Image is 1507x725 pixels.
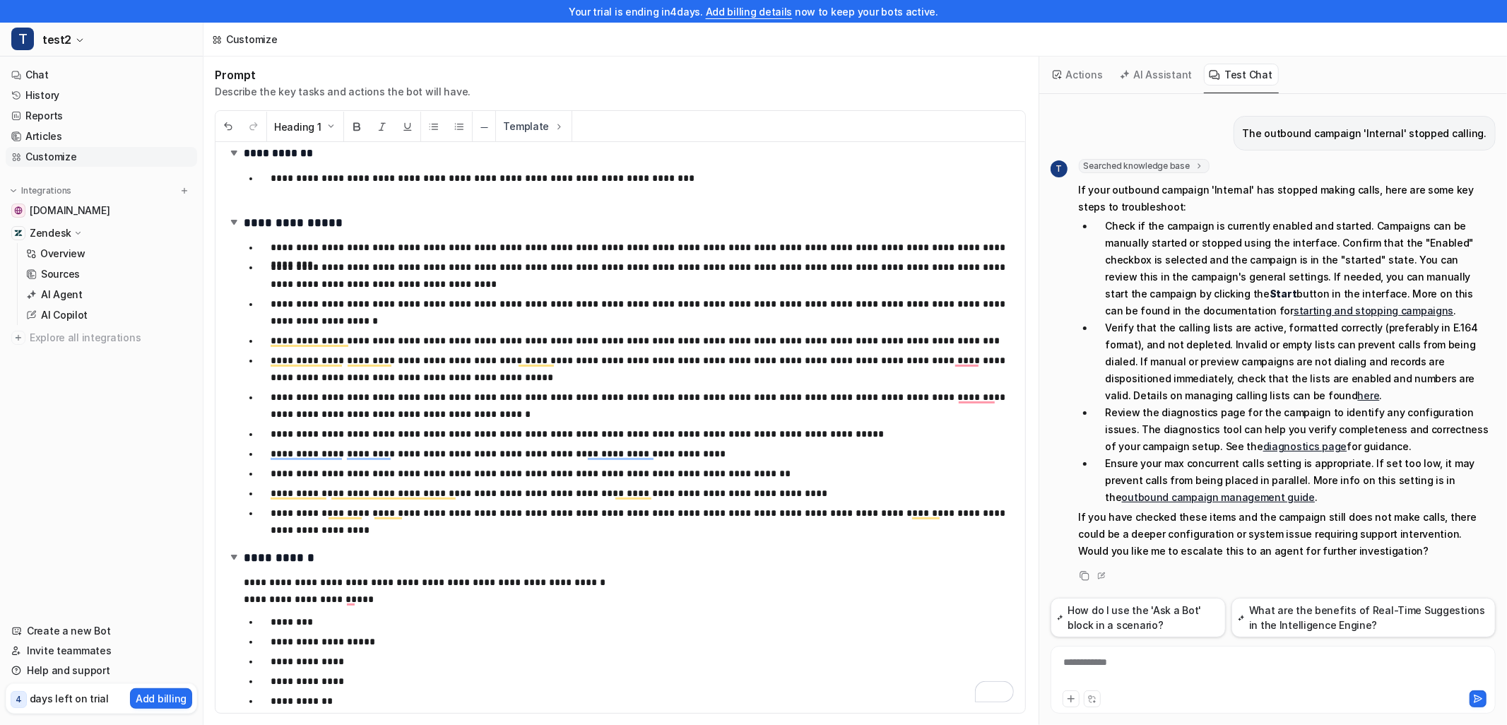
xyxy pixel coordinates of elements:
button: How do I use the 'Ask a Bot' block in a scenario? [1051,598,1227,637]
div: Customize [226,32,277,47]
img: Undo [223,121,234,132]
p: Overview [40,247,85,261]
button: Actions [1048,64,1109,86]
span: T [11,28,34,50]
a: Overview [20,244,197,264]
span: Explore all integrations [30,326,191,349]
button: Add billing [130,688,192,709]
p: AI Agent [41,288,83,302]
p: Add billing [136,691,187,706]
li: Verify that the calling lists are active, formatted correctly (preferably in E.164 format), and n... [1094,319,1492,404]
img: Redo [248,121,259,132]
p: 4 [16,693,22,706]
p: The outbound campaign 'Internal' stopped calling. [1243,125,1487,142]
button: ─ [473,112,495,142]
p: If your outbound campaign 'Internal' has stopped making calls, here are some key steps to trouble... [1079,182,1492,216]
img: expand-arrow.svg [227,146,241,160]
p: If you have checked these items and the campaign still does not make calls, there could be a deep... [1079,509,1492,560]
p: Zendesk [30,226,71,240]
a: starting and stopping campaigns [1294,305,1453,317]
button: Heading 1 [267,112,343,142]
strong: Start [1270,288,1297,300]
div: To enrich screen reader interactions, please activate Accessibility in Grammarly extension settings [215,142,1026,714]
button: Template [496,111,572,141]
img: Ordered List [454,121,465,132]
a: Sources [20,264,197,284]
p: Integrations [21,185,71,196]
a: Chat [6,65,197,85]
span: Searched knowledge base [1079,159,1210,173]
img: expand-arrow.svg [227,215,241,229]
button: Underline [395,112,420,142]
a: Reports [6,106,197,126]
a: outbound campaign management guide [1122,491,1315,503]
p: Sources [41,267,80,281]
img: help.brightpattern.com [14,206,23,215]
a: AI Copilot [20,305,197,325]
img: Unordered List [428,121,439,132]
a: Invite teammates [6,641,197,661]
p: AI Copilot [41,308,88,322]
button: Bold [344,112,370,142]
img: Bold [351,121,362,132]
a: History [6,86,197,105]
img: expand menu [8,186,18,196]
a: diagnostics page [1263,440,1347,452]
a: Add billing details [706,6,793,18]
a: here [1358,389,1380,401]
a: Explore all integrations [6,328,197,348]
li: Check if the campaign is currently enabled and started. Campaigns can be manually started or stop... [1094,218,1492,319]
li: Ensure your max concurrent calls setting is appropriate. If set too low, it may prevent calls fro... [1094,455,1492,506]
img: menu_add.svg [179,186,189,196]
a: Create a new Bot [6,621,197,641]
button: AI Assistant [1115,64,1199,86]
img: Template [553,121,565,132]
p: Describe the key tasks and actions the bot will have. [215,85,471,99]
img: Dropdown Down Arrow [325,121,336,132]
span: test2 [42,30,71,49]
img: expand-arrow.svg [227,550,241,564]
button: Test Chat [1204,64,1278,86]
a: Customize [6,147,197,167]
button: Undo [215,112,241,142]
button: Redo [241,112,266,142]
button: What are the benefits of Real-Time Suggestions in the Intelligence Engine? [1231,598,1496,637]
a: Articles [6,126,197,146]
button: Unordered List [421,112,447,142]
h1: Prompt [215,68,471,82]
button: Ordered List [447,112,472,142]
img: Underline [402,121,413,132]
a: help.brightpattern.com[DOMAIN_NAME] [6,201,197,220]
span: [DOMAIN_NAME] [30,204,110,218]
p: days left on trial [30,691,109,706]
li: Review the diagnostics page for the campaign to identify any configuration issues. The diagnostic... [1094,404,1492,455]
a: Help and support [6,661,197,680]
span: T [1051,160,1068,177]
button: Integrations [6,184,76,198]
img: Zendesk [14,229,23,237]
img: explore all integrations [11,331,25,345]
img: Italic [377,121,388,132]
button: Italic [370,112,395,142]
a: AI Agent [20,285,197,305]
